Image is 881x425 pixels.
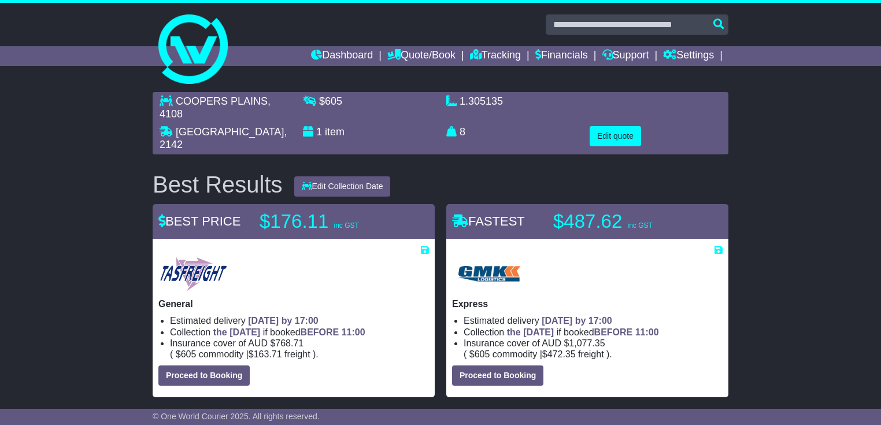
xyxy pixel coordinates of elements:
span: 11:00 [342,327,365,337]
button: Edit Collection Date [294,176,391,197]
span: Freight [578,349,604,359]
span: | [246,349,249,359]
span: if booked [507,327,659,337]
img: GMK Logistics: Express [452,256,526,293]
p: $176.11 [260,210,404,233]
span: 768.71 [275,338,303,348]
li: Collection [464,327,723,338]
span: COOPERS PLAINS [176,95,268,107]
button: Proceed to Booking [158,365,250,386]
span: © One World Courier 2025. All rights reserved. [153,412,320,421]
span: 605 [325,95,342,107]
span: the [DATE] [213,327,260,337]
a: Support [602,46,649,66]
span: inc GST [627,221,652,230]
a: Settings [663,46,714,66]
span: FASTEST [452,214,525,228]
img: Tasfreight: General [158,256,228,293]
span: BEFORE [594,327,633,337]
span: Commodity [493,349,537,359]
li: Estimated delivery [464,315,723,326]
span: $ $ [467,349,606,359]
span: | [540,349,542,359]
span: BEST PRICE [158,214,240,228]
span: the [DATE] [507,327,554,337]
p: Express [452,298,723,309]
span: $ [319,95,342,107]
span: , 2142 [160,126,287,150]
span: 1.305135 [460,95,503,107]
span: 1,077.35 [569,338,605,348]
p: $487.62 [553,210,698,233]
span: 472.35 [547,349,576,359]
span: 605 [181,349,197,359]
span: Insurance cover of AUD $ [464,338,605,349]
button: Edit quote [590,126,641,146]
li: Estimated delivery [170,315,429,326]
p: General [158,298,429,309]
a: Tracking [470,46,521,66]
span: $ $ [173,349,313,359]
span: , 4108 [160,95,271,120]
div: Best Results [147,172,288,197]
button: Proceed to Booking [452,365,543,386]
a: Financials [535,46,588,66]
li: Collection [170,327,429,338]
a: Dashboard [311,46,373,66]
span: [DATE] by 17:00 [542,316,612,326]
span: 8 [460,126,465,138]
span: 605 [475,349,490,359]
span: inc GST [334,221,358,230]
span: 11:00 [635,327,659,337]
span: Freight [284,349,310,359]
span: [DATE] by 17:00 [248,316,319,326]
span: BEFORE [301,327,339,337]
span: 1 [316,126,322,138]
span: [GEOGRAPHIC_DATA] [176,126,284,138]
span: ( ). [170,349,319,360]
span: Commodity [199,349,243,359]
span: item [325,126,345,138]
span: 163.71 [254,349,282,359]
span: if booked [213,327,365,337]
a: Quote/Book [387,46,456,66]
span: Insurance cover of AUD $ [170,338,303,349]
span: ( ). [464,349,612,360]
